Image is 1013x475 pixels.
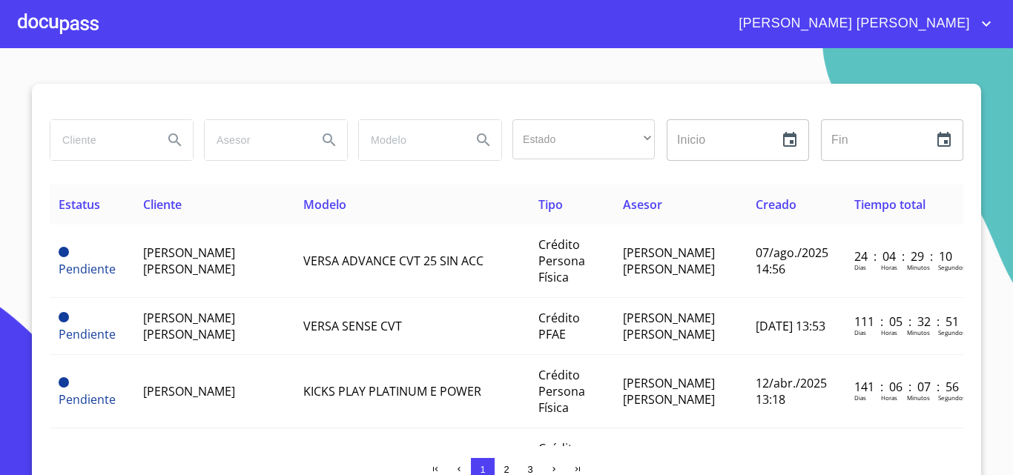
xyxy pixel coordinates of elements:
span: 2 [504,464,509,475]
span: Asesor [623,196,662,213]
span: Estatus [59,196,100,213]
input: search [205,120,306,160]
button: Search [157,122,193,158]
span: Crédito Persona Física [538,367,585,416]
button: account of current user [727,12,995,36]
span: Pendiente [59,247,69,257]
input: search [50,120,151,160]
span: Pendiente [59,391,116,408]
p: Segundos [938,393,966,402]
p: Horas [881,393,897,402]
span: [PERSON_NAME] [PERSON_NAME] [143,310,235,342]
p: 141 : 06 : 07 : 56 [854,379,954,395]
span: [PERSON_NAME] [PERSON_NAME] [727,12,977,36]
span: 12/abr./2025 13:18 [756,375,827,408]
span: Crédito PFAE [538,310,580,342]
span: Creado [756,196,796,213]
span: Pendiente [59,326,116,342]
span: Pendiente [59,377,69,388]
button: Search [466,122,501,158]
span: VERSA SENSE CVT [303,318,402,334]
span: Modelo [303,196,346,213]
p: 24 : 04 : 29 : 10 [854,248,954,265]
p: Dias [854,393,866,402]
span: [DATE] 13:53 [756,318,825,334]
p: Minutos [907,393,930,402]
input: search [359,120,460,160]
span: Pendiente [59,261,116,277]
span: [PERSON_NAME] [PERSON_NAME] [623,245,715,277]
p: Segundos [938,328,966,336]
div: ​ [512,119,655,159]
span: [PERSON_NAME] [PERSON_NAME] [143,245,235,277]
span: [PERSON_NAME] [143,383,235,399]
span: KICKS PLAY PLATINUM E POWER [303,383,481,399]
p: Horas [881,263,897,271]
p: Horas [881,328,897,336]
button: Search [311,122,347,158]
span: Pendiente [59,312,69,322]
p: Dias [854,328,866,336]
span: Tiempo total [854,196,925,213]
span: [PERSON_NAME] [PERSON_NAME] [623,375,715,408]
span: 1 [480,464,485,475]
span: Cliente [143,196,182,213]
p: Minutos [907,328,930,336]
p: 111 : 05 : 32 : 51 [854,313,954,330]
span: VERSA ADVANCE CVT 25 SIN ACC [303,253,484,269]
span: Tipo [538,196,563,213]
p: Minutos [907,263,930,271]
span: Crédito Persona Física [538,236,585,285]
span: 07/ago./2025 14:56 [756,245,828,277]
span: 3 [527,464,532,475]
span: [PERSON_NAME] [PERSON_NAME] [623,310,715,342]
p: Segundos [938,263,966,271]
p: Dias [854,263,866,271]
